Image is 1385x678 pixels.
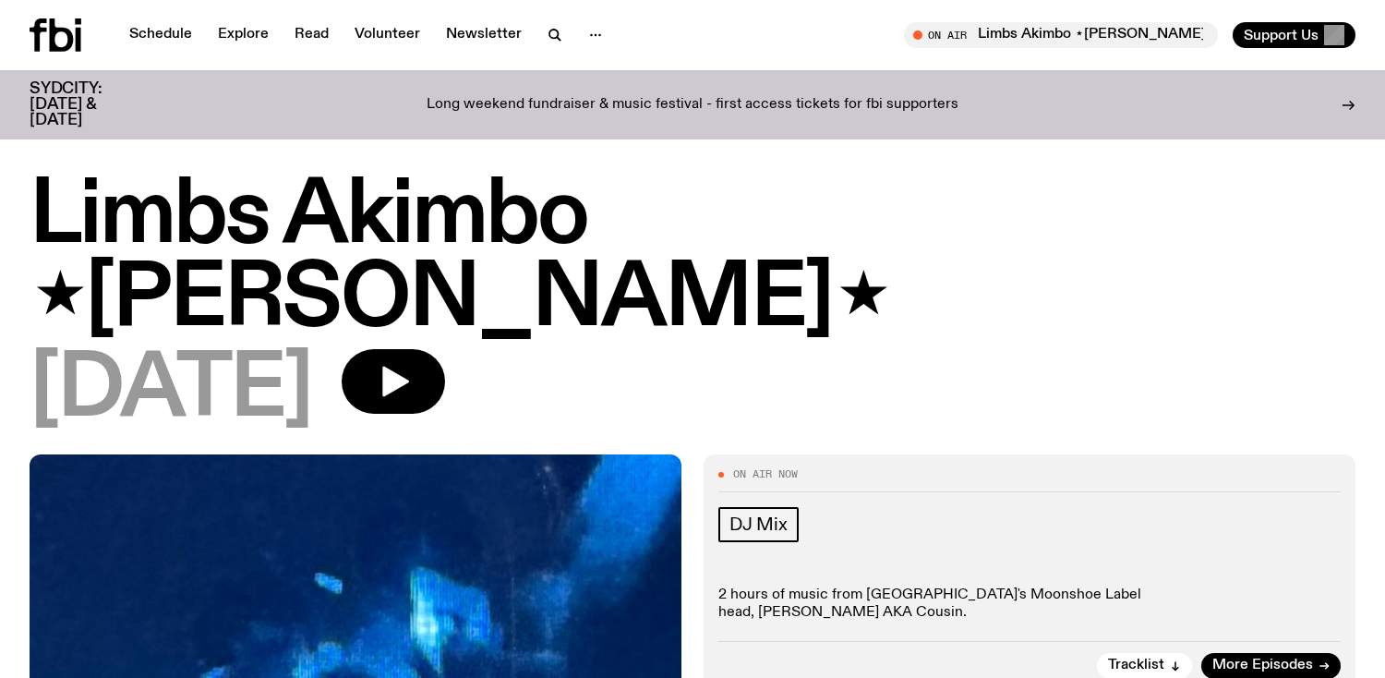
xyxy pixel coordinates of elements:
[30,176,1355,342] h1: Limbs Akimbo ⋆[PERSON_NAME]⋆
[343,22,431,48] a: Volunteer
[30,349,312,432] span: [DATE]
[729,515,788,535] span: DJ Mix
[283,22,340,48] a: Read
[207,22,280,48] a: Explore
[718,507,799,542] a: DJ Mix
[435,22,533,48] a: Newsletter
[1108,659,1164,672] span: Tracklist
[1212,659,1313,672] span: More Episodes
[427,97,958,114] p: Long weekend fundraiser & music festival - first access tickets for fbi supporters
[1244,27,1319,43] span: Support Us
[30,81,148,128] h3: SYDCITY: [DATE] & [DATE]
[718,587,1341,622] p: 2 hours of music from [GEOGRAPHIC_DATA]'s Moonshoe Label head, [PERSON_NAME] AKA Cousin.
[904,22,1218,48] button: On AirLimbs Akimbo ⋆[PERSON_NAME]⋆
[118,22,203,48] a: Schedule
[733,469,798,479] span: On Air Now
[1233,22,1355,48] button: Support Us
